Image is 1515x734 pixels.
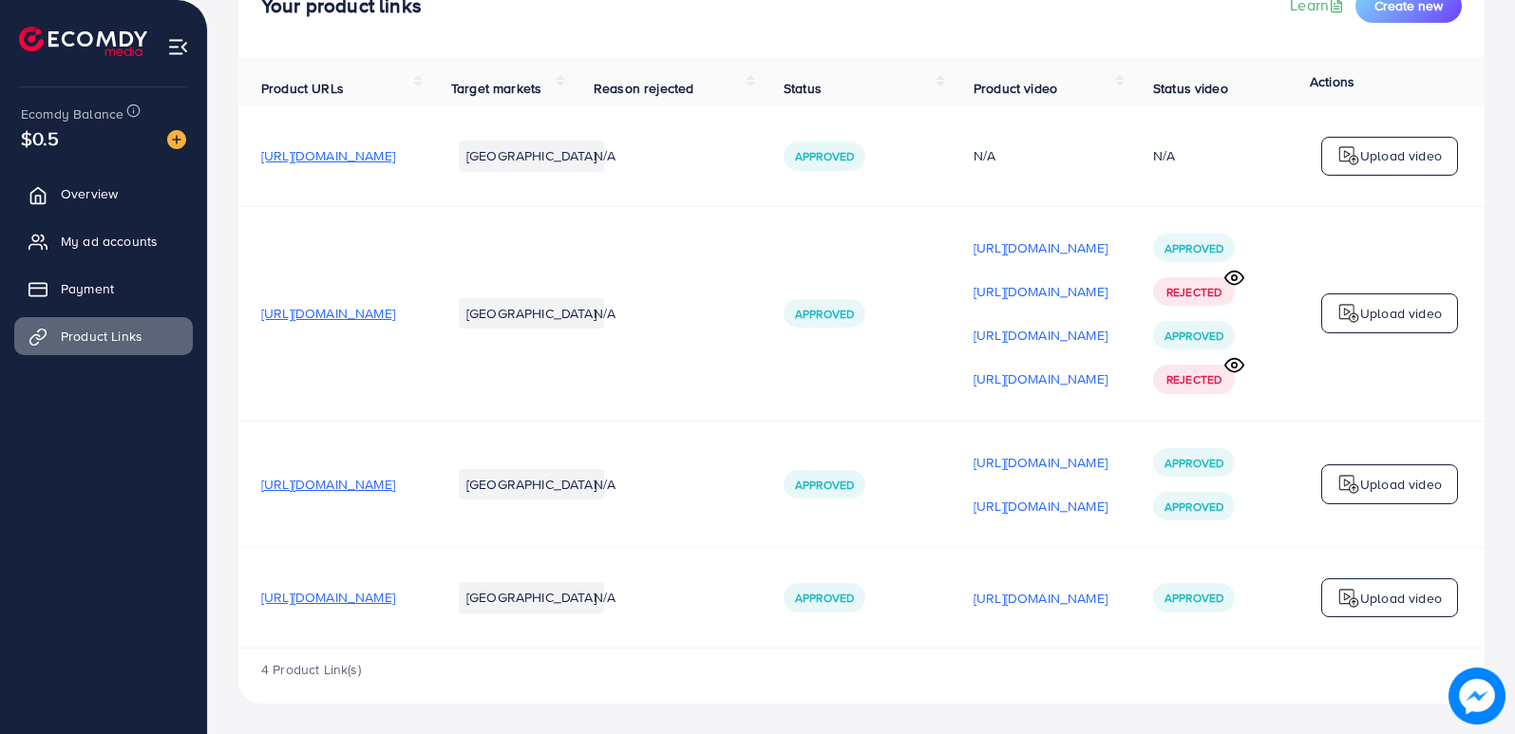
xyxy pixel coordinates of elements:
span: [URL][DOMAIN_NAME] [261,304,395,323]
a: Payment [14,270,193,308]
img: logo [1337,144,1360,167]
span: N/A [594,475,615,494]
span: Payment [61,279,114,298]
p: [URL][DOMAIN_NAME] [974,587,1108,610]
span: Rejected [1166,371,1221,387]
a: Product Links [14,317,193,355]
span: Target markets [451,79,541,98]
img: logo [19,27,147,56]
span: N/A [594,146,615,165]
span: Approved [1165,499,1223,515]
span: [URL][DOMAIN_NAME] [261,475,395,494]
span: Overview [61,184,118,203]
p: Upload video [1360,587,1442,610]
img: image [1451,670,1503,722]
span: Approved [795,148,854,164]
img: menu [167,36,189,58]
span: N/A [594,588,615,607]
span: [URL][DOMAIN_NAME] [261,588,395,607]
p: [URL][DOMAIN_NAME] [974,495,1108,518]
p: [URL][DOMAIN_NAME] [974,280,1108,303]
p: [URL][DOMAIN_NAME] [974,236,1108,259]
span: Approved [1165,455,1223,471]
span: Reason rejected [594,79,693,98]
img: logo [1337,473,1360,496]
p: [URL][DOMAIN_NAME] [974,451,1108,474]
a: My ad accounts [14,222,193,260]
span: Approved [1165,590,1223,606]
li: [GEOGRAPHIC_DATA] [459,582,604,612]
p: Upload video [1360,144,1442,167]
p: [URL][DOMAIN_NAME] [974,367,1108,390]
span: My ad accounts [61,232,158,251]
span: [URL][DOMAIN_NAME] [261,146,395,165]
span: Product URLs [261,79,344,98]
div: N/A [974,146,1108,165]
span: Ecomdy Balance [21,104,123,123]
span: Product Links [61,327,142,346]
span: N/A [594,304,615,323]
img: logo [1337,587,1360,610]
span: Approved [1165,240,1223,256]
a: Overview [14,175,193,213]
span: Status video [1153,79,1228,98]
p: Upload video [1360,473,1442,496]
span: Approved [795,590,854,606]
p: [URL][DOMAIN_NAME] [974,324,1108,347]
span: Approved [795,306,854,322]
p: Upload video [1360,302,1442,325]
li: [GEOGRAPHIC_DATA] [459,298,604,329]
div: N/A [1153,146,1175,165]
span: Actions [1310,72,1354,91]
img: image [167,130,186,149]
span: Approved [1165,328,1223,344]
span: Product video [974,79,1057,98]
li: [GEOGRAPHIC_DATA] [459,469,604,499]
img: logo [1337,302,1360,325]
span: Rejected [1166,284,1221,300]
span: Status [784,79,822,98]
span: 4 Product Link(s) [261,660,361,679]
li: [GEOGRAPHIC_DATA] [459,141,604,171]
span: Approved [795,477,854,493]
span: $0.5 [21,124,60,152]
